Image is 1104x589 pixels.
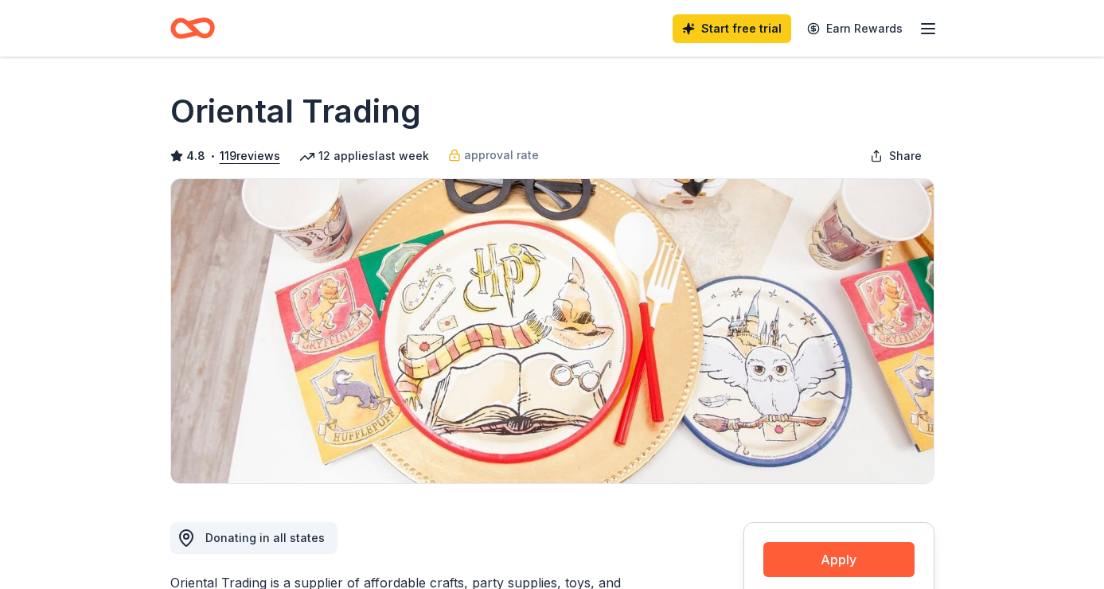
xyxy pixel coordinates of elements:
a: approval rate [448,146,539,165]
span: approval rate [464,146,539,165]
button: Apply [763,542,915,577]
img: Image for Oriental Trading [171,179,934,483]
span: 4.8 [186,146,205,166]
h1: Oriental Trading [170,89,421,134]
button: Share [857,140,934,172]
span: Donating in all states [205,531,325,544]
span: Share [889,146,922,166]
button: 119reviews [220,146,280,166]
span: • [209,150,215,162]
a: Start free trial [673,14,791,43]
a: Home [170,10,215,47]
a: Earn Rewards [798,14,912,43]
div: 12 applies last week [299,146,429,166]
